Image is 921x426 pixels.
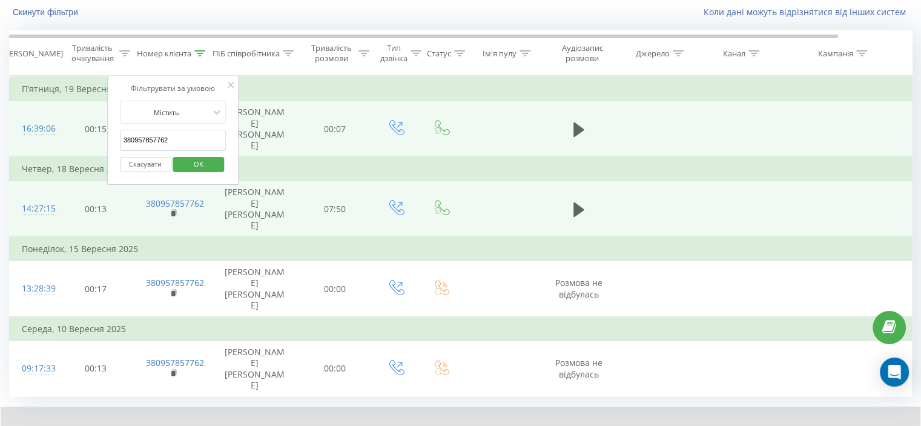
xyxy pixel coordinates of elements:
[120,157,171,172] button: Скасувати
[213,101,297,157] td: [PERSON_NAME] [PERSON_NAME]
[68,43,116,64] div: Тривалість очікування
[22,357,46,381] div: 09:17:33
[308,43,355,64] div: Тривалість розмови
[704,6,912,18] a: Коли дані можуть відрізнятися вiд інших систем
[58,181,134,237] td: 00:13
[213,48,280,59] div: ПІБ співробітника
[22,277,46,301] div: 13:28:39
[723,48,745,59] div: Канал
[380,43,408,64] div: Тип дзвінка
[22,117,46,141] div: 16:39:06
[182,155,216,173] span: OK
[483,48,517,59] div: Ім'я пулу
[120,82,226,95] div: Фільтрувати за умовою
[2,48,63,59] div: [PERSON_NAME]
[173,157,225,172] button: OK
[146,198,204,209] a: 380957857762
[555,357,602,379] span: Розмова не відбулась
[58,261,134,317] td: 00:17
[146,357,204,368] a: 380957857762
[137,48,191,59] div: Номер клієнта
[146,277,204,288] a: 380957857762
[297,261,373,317] td: 00:00
[9,7,84,18] button: Скинути фільтри
[58,341,134,397] td: 00:13
[213,341,297,397] td: [PERSON_NAME] [PERSON_NAME]
[22,197,46,221] div: 14:27:15
[297,341,373,397] td: 00:00
[818,48,853,59] div: Кампанія
[880,358,909,387] div: Open Intercom Messenger
[58,101,134,157] td: 00:15
[297,101,373,157] td: 00:07
[555,277,602,299] span: Розмова не відбулась
[120,130,226,151] input: Введіть значення
[636,48,670,59] div: Джерело
[553,43,612,64] div: Аудіозапис розмови
[427,48,451,59] div: Статус
[213,181,297,237] td: [PERSON_NAME] [PERSON_NAME]
[297,181,373,237] td: 07:50
[213,261,297,317] td: [PERSON_NAME] [PERSON_NAME]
